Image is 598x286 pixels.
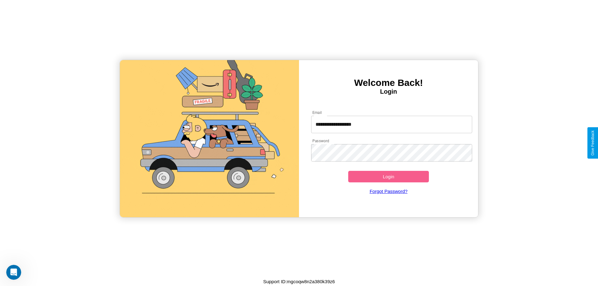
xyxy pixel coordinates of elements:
[299,88,478,95] h4: Login
[6,265,21,280] iframe: Intercom live chat
[263,277,335,286] p: Support ID: mgcoqw8n2a380k39z6
[348,171,429,182] button: Login
[299,77,478,88] h3: Welcome Back!
[312,110,322,115] label: Email
[312,138,329,143] label: Password
[591,130,595,156] div: Give Feedback
[308,182,469,200] a: Forgot Password?
[120,60,299,217] img: gif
